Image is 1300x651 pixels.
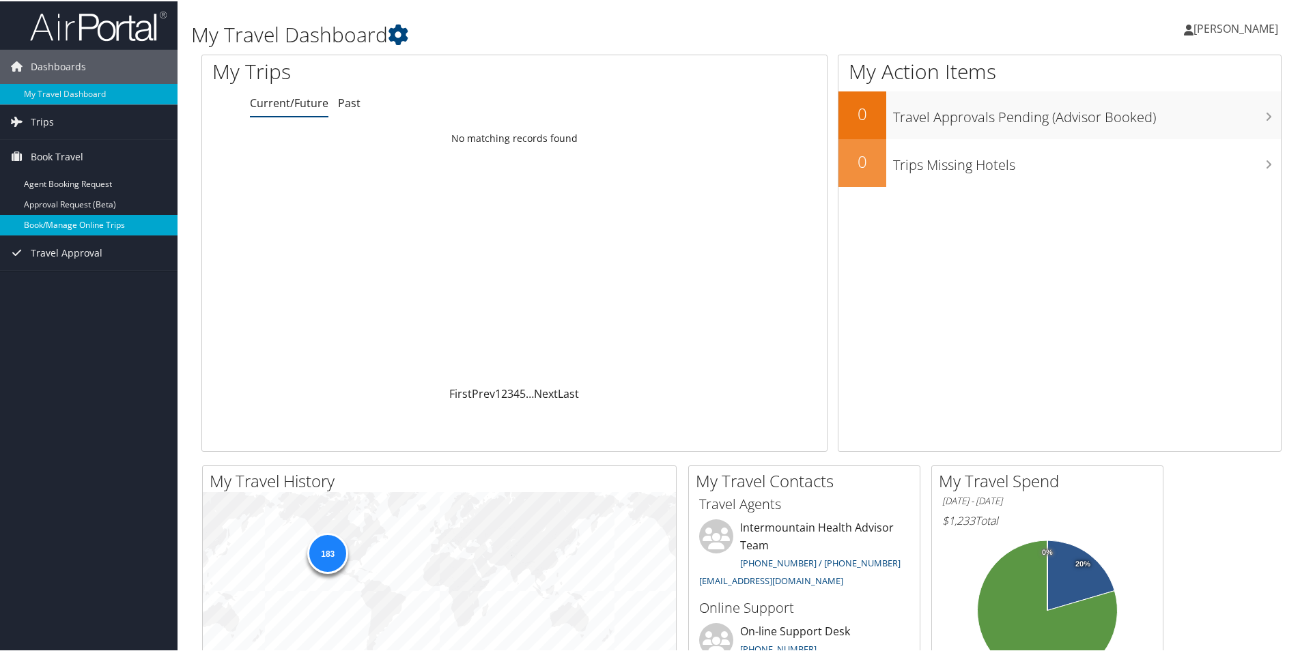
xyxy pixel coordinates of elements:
[513,385,520,400] a: 4
[942,493,1153,506] h6: [DATE] - [DATE]
[1193,20,1278,35] span: [PERSON_NAME]
[1042,547,1053,555] tspan: 0%
[31,139,83,173] span: Book Travel
[520,385,526,400] a: 5
[449,385,472,400] a: First
[212,56,556,85] h1: My Trips
[507,385,513,400] a: 3
[191,19,925,48] h1: My Travel Dashboard
[696,468,920,491] h2: My Travel Contacts
[838,90,1281,138] a: 0Travel Approvals Pending (Advisor Booked)
[1075,559,1090,567] tspan: 20%
[942,512,1153,527] h6: Total
[472,385,495,400] a: Prev
[534,385,558,400] a: Next
[250,94,328,109] a: Current/Future
[740,555,901,568] a: [PHONE_NUMBER] / [PHONE_NUMBER]
[307,532,348,573] div: 183
[838,138,1281,186] a: 0Trips Missing Hotels
[699,493,909,512] h3: Travel Agents
[838,149,886,172] h2: 0
[699,573,843,585] a: [EMAIL_ADDRESS][DOMAIN_NAME]
[699,597,909,616] h3: Online Support
[939,468,1163,491] h2: My Travel Spend
[202,125,827,149] td: No matching records found
[893,147,1281,173] h3: Trips Missing Hotels
[31,104,54,138] span: Trips
[526,385,534,400] span: …
[338,94,361,109] a: Past
[942,512,975,527] span: $1,233
[1184,7,1292,48] a: [PERSON_NAME]
[210,468,676,491] h2: My Travel History
[838,56,1281,85] h1: My Action Items
[31,235,102,269] span: Travel Approval
[558,385,579,400] a: Last
[495,385,501,400] a: 1
[692,518,916,591] li: Intermountain Health Advisor Team
[30,9,167,41] img: airportal-logo.png
[893,100,1281,126] h3: Travel Approvals Pending (Advisor Booked)
[838,101,886,124] h2: 0
[31,48,86,83] span: Dashboards
[501,385,507,400] a: 2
